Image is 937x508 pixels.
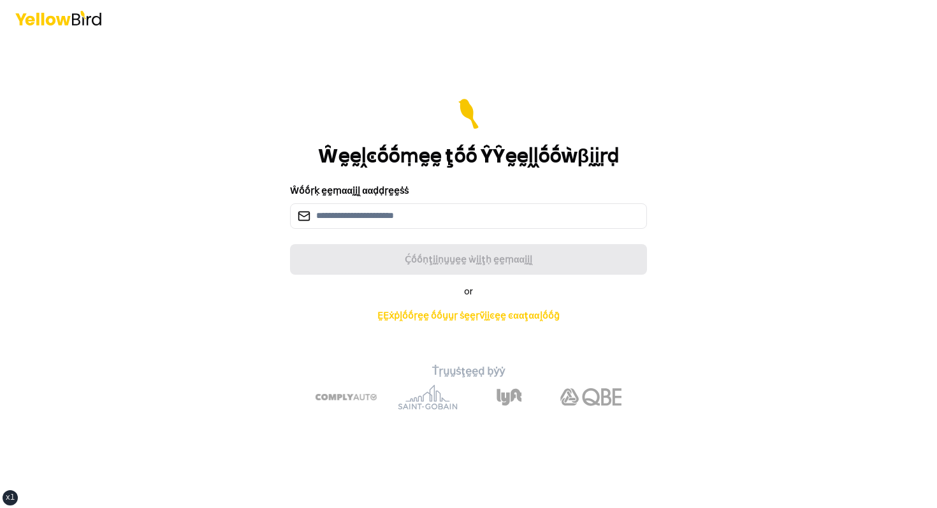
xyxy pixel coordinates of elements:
[367,303,569,328] a: ḚḚẋṗḽṓṓṛḛḛ ṓṓṵṵṛ ṡḛḛṛṽḭḭͼḛḛ ͼααţααḽṓṓḡ
[244,364,693,379] p: Ṫṛṵṵṡţḛḛḍ ḅẏẏ
[290,184,409,197] label: Ŵṓṓṛḳ ḛḛṃααḭḭḽ ααḍḍṛḛḛṡṡ
[464,285,473,298] span: or
[318,145,619,168] h1: Ŵḛḛḽͼṓṓṃḛḛ ţṓṓ ŶŶḛḛḽḽṓṓẁβḭḭṛḍ
[6,493,15,503] div: xl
